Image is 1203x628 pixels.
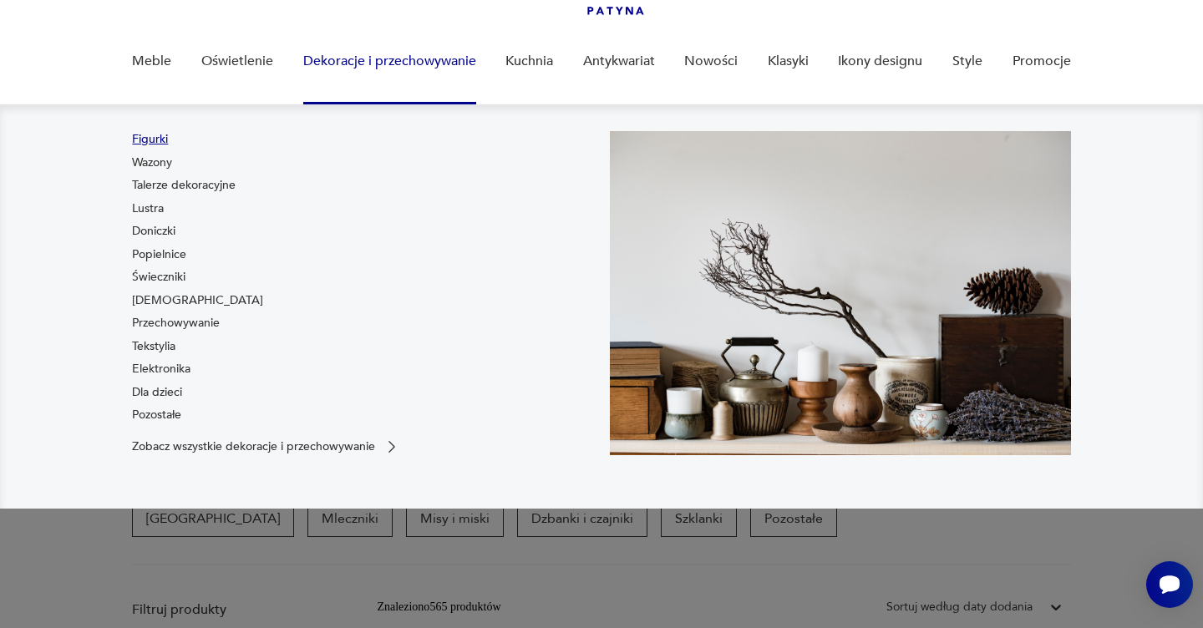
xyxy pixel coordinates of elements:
[132,29,171,94] a: Meble
[1013,29,1071,94] a: Promocje
[1146,561,1193,608] iframe: Smartsupp widget button
[952,29,982,94] a: Style
[132,131,168,148] a: Figurki
[132,384,182,401] a: Dla dzieci
[132,177,236,194] a: Talerze dekoracyjne
[132,246,186,263] a: Popielnice
[132,338,175,355] a: Tekstylia
[132,223,175,240] a: Doniczki
[132,292,263,309] a: [DEMOGRAPHIC_DATA]
[132,438,400,455] a: Zobacz wszystkie dekoracje i przechowywanie
[132,441,375,452] p: Zobacz wszystkie dekoracje i przechowywanie
[132,361,190,377] a: Elektronika
[610,131,1071,455] img: cfa44e985ea346226f89ee8969f25989.jpg
[583,29,655,94] a: Antykwariat
[132,200,164,217] a: Lustra
[768,29,809,94] a: Klasyki
[505,29,553,94] a: Kuchnia
[132,407,181,423] a: Pozostałe
[132,315,220,332] a: Przechowywanie
[684,29,738,94] a: Nowości
[201,29,273,94] a: Oświetlenie
[838,29,922,94] a: Ikony designu
[303,29,476,94] a: Dekoracje i przechowywanie
[132,154,172,171] a: Wazony
[132,269,185,286] a: Świeczniki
